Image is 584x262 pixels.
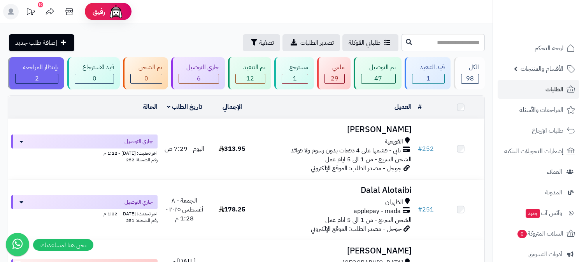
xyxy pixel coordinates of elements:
a: #251 [418,205,434,214]
a: قيد الاسترجاع 0 [66,57,121,89]
a: وآتس آبجديد [498,204,579,222]
span: لوحة التحكم [535,43,563,54]
h3: [PERSON_NAME] [259,125,412,134]
span: 47 [374,74,382,83]
a: الطلبات [498,80,579,99]
span: السلات المتروكة [517,228,563,239]
div: 47 [361,74,395,83]
a: تصدير الطلبات [282,34,340,51]
div: 0 [75,74,114,83]
span: 0 [517,229,527,239]
div: 0 [131,74,161,83]
span: المراجعات والأسئلة [519,105,563,115]
span: applepay - mada [354,207,401,216]
span: جوجل - مصدر الطلب: الموقع الإلكتروني [311,224,402,234]
a: تاريخ الطلب [167,102,202,112]
span: 29 [331,74,338,83]
a: طلبات الإرجاع [498,121,579,140]
span: القويعية [385,137,403,146]
span: 313.95 [219,144,246,154]
h3: Dalal Alotaibi [259,186,412,195]
a: مسترجع 1 [273,57,316,89]
a: الكل98 [452,57,486,89]
div: اخر تحديث: [DATE] - 1:22 م [11,148,158,157]
span: أدوات التسويق [528,249,562,260]
span: 1 [426,74,430,83]
span: العملاء [547,166,562,177]
span: 178.25 [219,205,246,214]
div: 12 [236,74,265,83]
div: 1 [282,74,308,83]
a: لوحة التحكم [498,39,579,58]
a: تحديثات المنصة [21,4,40,21]
a: السلات المتروكة0 [498,224,579,243]
div: 29 [325,74,344,83]
a: المراجعات والأسئلة [498,101,579,119]
span: رفيق [93,7,105,16]
div: قيد الاسترجاع [75,63,114,72]
span: جاري التوصيل [125,198,153,206]
a: الحالة [143,102,158,112]
span: جديد [526,209,540,218]
a: المدونة [498,183,579,202]
span: 0 [93,74,96,83]
span: رقم الشحنة: 251 [126,217,158,224]
span: الشحن السريع - من 1 الى 5 ايام عمل [325,215,412,225]
div: تم التنفيذ [235,63,265,72]
a: # [418,102,422,112]
a: الإجمالي [223,102,242,112]
a: العميل [395,102,412,112]
div: 6 [179,74,219,83]
div: ملغي [324,63,345,72]
span: طلبات الإرجاع [532,125,563,136]
span: 2 [35,74,39,83]
div: تم التوصيل [361,63,395,72]
a: إشعارات التحويلات البنكية [498,142,579,161]
a: #252 [418,144,434,154]
div: قيد التنفيذ [412,63,445,72]
a: إضافة طلب جديد [9,34,74,51]
div: اخر تحديث: [DATE] - 1:22 م [11,209,158,217]
a: تم التوصيل 47 [352,57,403,89]
span: # [418,144,422,154]
span: 6 [197,74,201,83]
span: الطلبات [545,84,563,95]
span: إضافة طلب جديد [15,38,57,47]
span: 0 [144,74,148,83]
span: جاري التوصيل [125,138,153,145]
span: وآتس آب [525,208,562,218]
span: الظهران [385,198,403,207]
a: بإنتظار المراجعة 2 [6,57,66,89]
div: مسترجع [282,63,308,72]
div: الكل [461,63,479,72]
a: ملغي 29 [316,57,352,89]
span: تابي - قسّمها على 4 دفعات بدون رسوم ولا فوائد [291,146,401,155]
div: 1 [412,74,444,83]
button: تصفية [243,34,280,51]
span: 12 [246,74,254,83]
a: جاري التوصيل 6 [170,57,226,89]
span: اليوم - 7:29 ص [165,144,204,154]
div: 2 [16,74,58,83]
span: 98 [466,74,474,83]
h3: [PERSON_NAME] [259,246,412,255]
span: الشحن السريع - من 1 الى 5 ايام عمل [325,155,412,164]
a: طلباتي المُوكلة [342,34,398,51]
div: بإنتظار المراجعة [15,63,58,72]
a: تم التنفيذ 12 [226,57,273,89]
div: 10 [38,2,43,7]
span: رقم الشحنة: 252 [126,156,158,163]
span: إشعارات التحويلات البنكية [504,146,563,157]
img: logo-2.png [531,6,577,22]
span: 1 [293,74,297,83]
a: قيد التنفيذ 1 [403,57,452,89]
img: ai-face.png [108,4,124,19]
span: الجمعة - ٨ أغسطس ٢٠٢٥ - 1:28 م [165,196,203,223]
span: تصدير الطلبات [300,38,334,47]
span: الأقسام والمنتجات [521,63,563,74]
span: # [418,205,422,214]
div: تم الشحن [130,63,162,72]
a: العملاء [498,162,579,181]
a: تم الشحن 0 [121,57,169,89]
span: تصفية [259,38,274,47]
